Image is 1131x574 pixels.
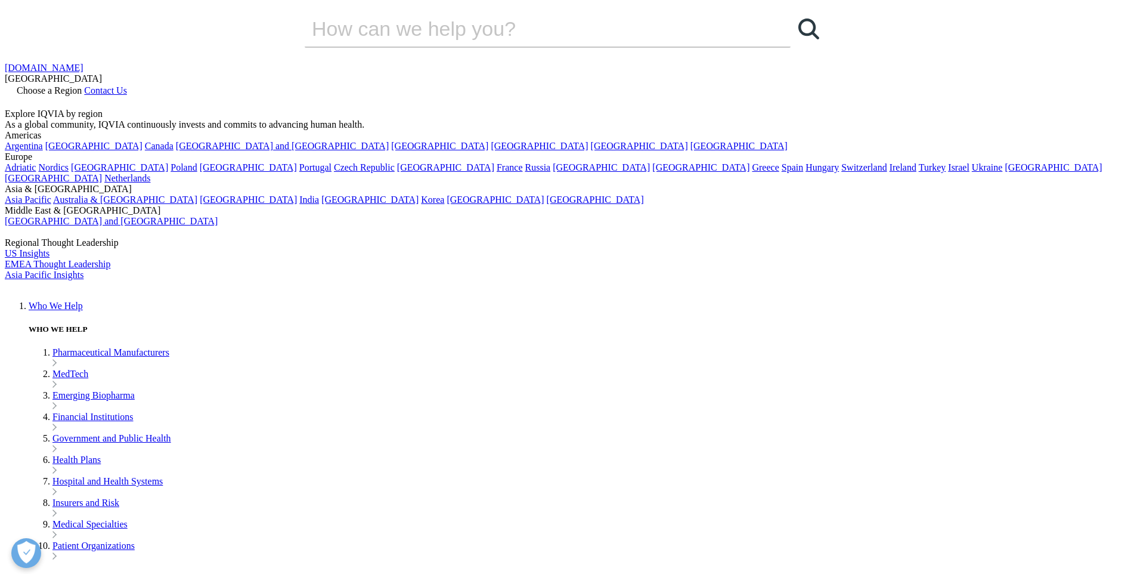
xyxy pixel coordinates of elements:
[321,195,419,205] a: [GEOGRAPHIC_DATA]
[52,433,171,443] a: Government and Public Health
[299,162,331,172] a: Portugal
[84,85,127,95] a: Contact Us
[1005,162,1102,172] a: [GEOGRAPHIC_DATA]
[525,162,551,172] a: Russia
[798,18,819,39] svg: Search
[5,195,51,205] a: Asia Pacific
[553,162,650,172] a: [GEOGRAPHIC_DATA]
[305,11,757,47] input: Search
[17,85,82,95] span: Choose a Region
[5,152,1126,162] div: Europe
[5,119,1126,130] div: As a global community, IQVIA continuously invests and commits to advancing human health.
[38,162,69,172] a: Nordics
[299,195,319,205] a: India
[5,205,1126,216] div: Middle East & [GEOGRAPHIC_DATA]
[5,141,43,151] a: Argentina
[52,519,128,529] a: Medical Specialties
[176,141,389,151] a: [GEOGRAPHIC_DATA] and [GEOGRAPHIC_DATA]
[919,162,946,172] a: Turkey
[652,162,749,172] a: [GEOGRAPHIC_DATA]
[334,162,395,172] a: Czech Republic
[45,141,142,151] a: [GEOGRAPHIC_DATA]
[200,195,297,205] a: [GEOGRAPHIC_DATA]
[5,248,49,258] a: US Insights
[782,162,803,172] a: Spain
[948,162,969,172] a: Israel
[547,195,644,205] a: [GEOGRAPHIC_DATA]
[5,237,1126,248] div: Regional Thought Leadership
[5,109,1126,119] div: Explore IQVIA by region
[5,270,83,280] a: Asia Pacific Insights
[421,195,444,205] a: Korea
[52,412,134,422] a: Financial Institutions
[29,325,1126,334] h5: WHO WE HELP
[5,162,36,172] a: Adriatic
[29,301,83,311] a: Who We Help
[200,162,297,172] a: [GEOGRAPHIC_DATA]
[5,259,110,269] a: EMEA Thought Leadership
[5,216,218,226] a: [GEOGRAPHIC_DATA] and [GEOGRAPHIC_DATA]
[791,11,826,47] a: Search
[104,173,150,183] a: Netherlands
[391,141,488,151] a: [GEOGRAPHIC_DATA]
[171,162,197,172] a: Poland
[491,141,588,151] a: [GEOGRAPHIC_DATA]
[52,498,119,508] a: Insurers and Risk
[5,130,1126,141] div: Americas
[52,455,101,465] a: Health Plans
[591,141,688,151] a: [GEOGRAPHIC_DATA]
[5,73,1126,84] div: [GEOGRAPHIC_DATA]
[752,162,779,172] a: Greece
[145,141,173,151] a: Canada
[497,162,523,172] a: France
[52,369,88,379] a: MedTech
[841,162,887,172] a: Switzerland
[52,476,163,486] a: Hospital and Health Systems
[52,541,135,551] a: Patient Organizations
[690,141,788,151] a: [GEOGRAPHIC_DATA]
[5,173,102,183] a: [GEOGRAPHIC_DATA]
[972,162,1003,172] a: Ukraine
[5,184,1126,195] div: Asia & [GEOGRAPHIC_DATA]
[71,162,168,172] a: [GEOGRAPHIC_DATA]
[52,390,135,400] a: Emerging Biopharma
[53,195,197,205] a: Australia & [GEOGRAPHIC_DATA]
[5,63,83,73] a: [DOMAIN_NAME]
[805,162,839,172] a: Hungary
[11,538,41,568] button: Open Preferences
[397,162,494,172] a: [GEOGRAPHIC_DATA]
[52,347,169,357] a: Pharmaceutical Manufacturers
[890,162,916,172] a: Ireland
[447,195,544,205] a: [GEOGRAPHIC_DATA]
